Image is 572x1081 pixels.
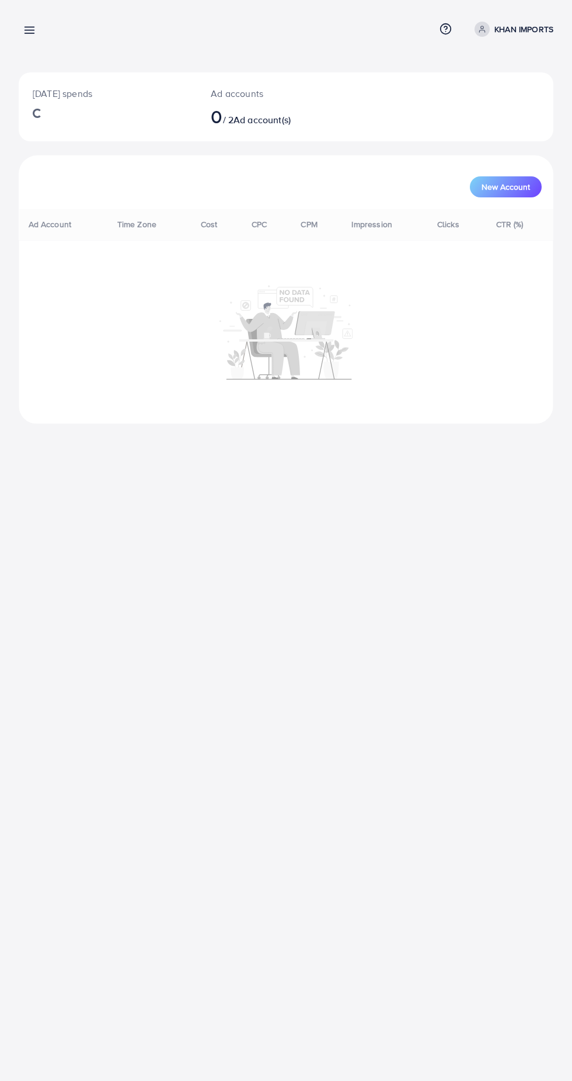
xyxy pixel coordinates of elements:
[233,113,291,126] span: Ad account(s)
[470,176,542,197] button: New Account
[33,86,183,100] p: [DATE] spends
[211,86,316,100] p: Ad accounts
[211,103,222,130] span: 0
[211,105,316,127] h2: / 2
[482,183,530,191] span: New Account
[470,22,553,37] a: KHAN IMPORTS
[494,22,553,36] p: KHAN IMPORTS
